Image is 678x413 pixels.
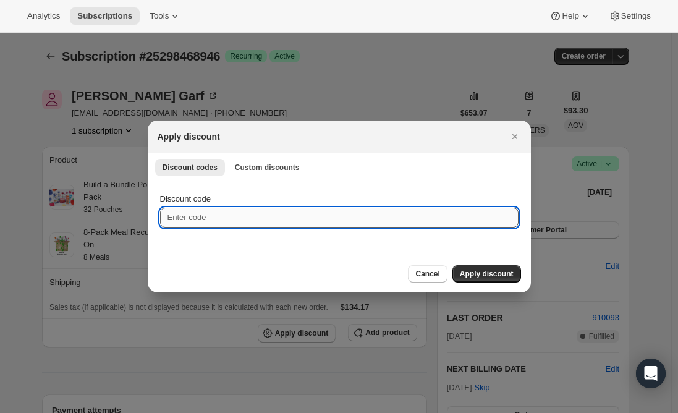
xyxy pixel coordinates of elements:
[150,11,169,21] span: Tools
[542,7,598,25] button: Help
[160,208,519,228] input: Enter code
[158,130,220,143] h2: Apply discount
[142,7,189,25] button: Tools
[160,194,211,203] span: Discount code
[601,7,658,25] button: Settings
[163,163,218,172] span: Discount codes
[77,11,132,21] span: Subscriptions
[415,269,439,279] span: Cancel
[562,11,578,21] span: Help
[408,265,447,283] button: Cancel
[27,11,60,21] span: Analytics
[506,128,523,145] button: Close
[227,159,307,176] button: Custom discounts
[636,359,666,388] div: Open Intercom Messenger
[155,159,225,176] button: Discount codes
[70,7,140,25] button: Subscriptions
[20,7,67,25] button: Analytics
[621,11,651,21] span: Settings
[148,181,531,255] div: Discount codes
[452,265,521,283] button: Apply discount
[235,163,300,172] span: Custom discounts
[460,269,514,279] span: Apply discount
